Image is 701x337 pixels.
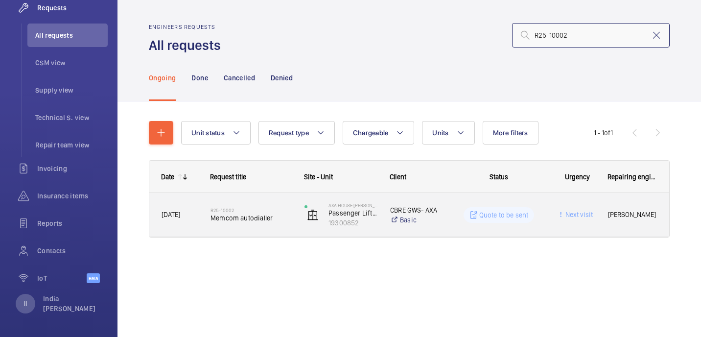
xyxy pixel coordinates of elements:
span: of [604,129,610,137]
span: Units [432,129,448,137]
h1: All requests [149,36,227,54]
span: Request title [210,173,246,181]
span: Status [490,173,508,181]
button: Units [422,121,474,144]
span: Unit status [191,129,225,137]
span: Memcom autodialler [210,213,292,223]
h2: Engineers requests [149,24,227,30]
img: elevator.svg [307,209,319,221]
span: Request type [269,129,309,137]
span: Insurance items [37,191,108,201]
p: II [24,299,27,309]
button: Request type [258,121,335,144]
p: Quote to be sent [479,210,529,220]
input: Search by request number or quote number [512,23,670,48]
h2: R25-10002 [210,207,292,213]
p: Denied [271,73,293,83]
span: Requests [37,3,108,13]
p: Passenger Lift 1- SC21231 - LH [328,208,377,218]
span: Technical S. view [35,113,108,122]
span: [PERSON_NAME] [608,209,657,220]
div: Date [161,173,174,181]
span: Site - Unit [304,173,333,181]
span: Next visit [563,211,593,218]
a: Basic [390,215,439,225]
span: Reports [37,218,108,228]
p: AXA House [PERSON_NAME] [328,202,377,208]
span: More filters [493,129,528,137]
span: Invoicing [37,164,108,173]
p: Done [191,73,208,83]
span: Contacts [37,246,108,256]
span: Client [390,173,406,181]
span: Chargeable [353,129,389,137]
button: Chargeable [343,121,415,144]
p: CBRE GWS- AXA [390,205,439,215]
span: Supply view [35,85,108,95]
p: India [PERSON_NAME] [43,294,102,313]
p: Cancelled [224,73,255,83]
span: IoT [37,273,87,283]
p: Ongoing [149,73,176,83]
span: Urgency [565,173,590,181]
span: Repairing engineer [608,173,657,181]
span: Beta [87,273,100,283]
button: More filters [483,121,538,144]
button: Unit status [181,121,251,144]
span: CSM view [35,58,108,68]
span: 1 - 1 1 [594,129,613,136]
span: [DATE] [162,211,180,218]
span: Repair team view [35,140,108,150]
span: All requests [35,30,108,40]
p: 19300852 [328,218,377,228]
